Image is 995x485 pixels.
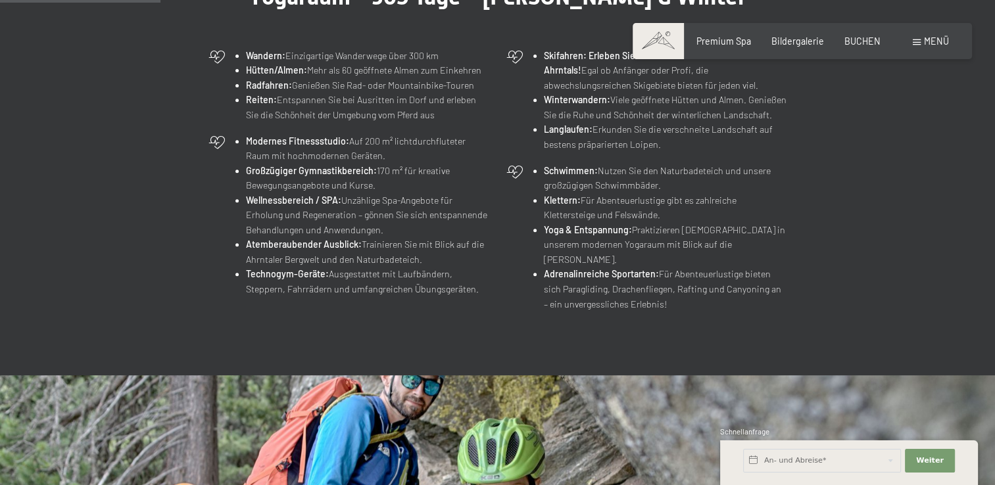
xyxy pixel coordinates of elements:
li: Ausgestattet mit Laufbändern, Steppern, Fahrrädern und umfangreichen Übungsgeräten. [246,267,489,296]
strong: Winterwandern: [544,94,610,105]
span: Menü [924,35,949,47]
li: Genießen Sie Rad- oder Mountainbike-Touren [246,78,489,93]
span: Schnellanfrage [720,427,769,436]
a: BUCHEN [844,35,881,47]
strong: Reiten: [246,94,277,105]
li: Trainieren Sie mit Blick auf die Ahrntaler Bergwelt und den Naturbadeteich. [246,237,489,267]
span: Weiter [916,455,944,466]
li: Mehr als 60 geöffnete Almen zum Einkehren [246,63,489,78]
li: Erkunden Sie die verschneite Landschaft auf bestens präparierten Loipen. [544,122,787,152]
strong: Klettern: [544,195,581,206]
li: Entspannen Sie bei Ausritten im Dorf und erleben Sie die Schönheit der Umgebung vom Pferd aus [246,93,489,122]
strong: Yoga & Entspannung: [544,224,632,235]
li: 170 m² für kreative Bewegungsangebote und Kurse. [246,164,489,193]
strong: Hütten/Almen: [246,64,307,76]
strong: Skifahren: [544,50,587,61]
strong: Schwimmen: [544,165,598,176]
li: Viele geöffnete Hütten und Almen. Genießen Sie die Ruhe und Schönheit der winterlichen Landschaft. [544,93,787,122]
button: Weiter [905,449,955,473]
li: Nutzen Sie den Naturbadeteich und unsere großzügigen Schwimmbäder. [544,164,787,193]
li: Für Abenteuerlustige bieten sich Paragliding, Drachenfliegen, Rafting und Canyoning an – ein unve... [544,267,787,312]
strong: Langlaufen: [544,124,593,135]
li: Praktizieren [DEMOGRAPHIC_DATA] in unserem modernen Yogaraum mit Blick auf die [PERSON_NAME]. [544,223,787,267]
a: Bildergalerie [771,35,824,47]
li: Egal ob Anfänger oder Profi, die abwechslungsreichen Skigebiete bieten für jeden viel. [544,49,787,93]
li: Einzigartige Wanderwege über 300 km [246,49,489,64]
strong: Großzügiger Gymnastikbereich: [246,165,377,176]
strong: Technogym-Geräte: [246,268,329,279]
a: Premium Spa [696,35,751,47]
strong: Modernes Fitnessstudio: [246,135,349,147]
strong: Radfahren: [246,80,292,91]
li: Für Abenteuerlustige gibt es zahlreiche Klettersteige und Felswände. [544,193,787,223]
strong: Wandern: [246,50,285,61]
strong: Adrenalinreiche Sportarten: [544,268,659,279]
strong: Atemberaubender Ausblick: [246,239,362,250]
strong: Wellnessbereich / SPA: [246,195,341,206]
li: Unzählige Spa-Angebote für Erholung und Regeneration – gönnen Sie sich entspannende Behandlungen ... [246,193,489,238]
li: Auf 200 m² lichtdurchfluteter Raum mit hochmodernen Geräten. [246,134,489,164]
